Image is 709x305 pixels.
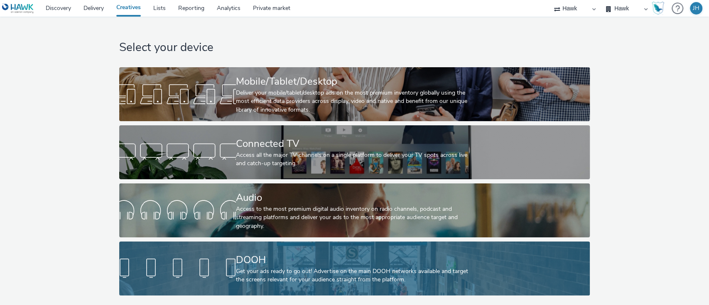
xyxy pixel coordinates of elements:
a: AudioAccess to the most premium digital audio inventory on radio channels, podcast and streaming ... [119,183,590,237]
div: Get your ads ready to go out! Advertise on the main DOOH networks available and target the screen... [236,267,470,284]
div: Deliver your mobile/tablet/desktop ads on the most premium inventory globally using the most effi... [236,89,470,114]
a: DOOHGet your ads ready to go out! Advertise on the main DOOH networks available and target the sc... [119,242,590,295]
div: JH [693,2,699,15]
div: Access all the major TV channels on a single platform to deliver your TV spots across live and ca... [236,151,470,168]
img: Hawk Academy [652,2,664,15]
div: Mobile/Tablet/Desktop [236,74,470,89]
h1: Select your device [119,40,590,56]
div: Access to the most premium digital audio inventory on radio channels, podcast and streaming platf... [236,205,470,230]
div: Audio [236,190,470,205]
img: undefined Logo [2,3,34,14]
div: Connected TV [236,137,470,151]
a: Connected TVAccess all the major TV channels on a single platform to deliver your TV spots across... [119,125,590,179]
div: DOOH [236,253,470,267]
a: Hawk Academy [652,2,667,15]
a: Mobile/Tablet/DesktopDeliver your mobile/tablet/desktop ads on the most premium inventory globall... [119,67,590,121]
